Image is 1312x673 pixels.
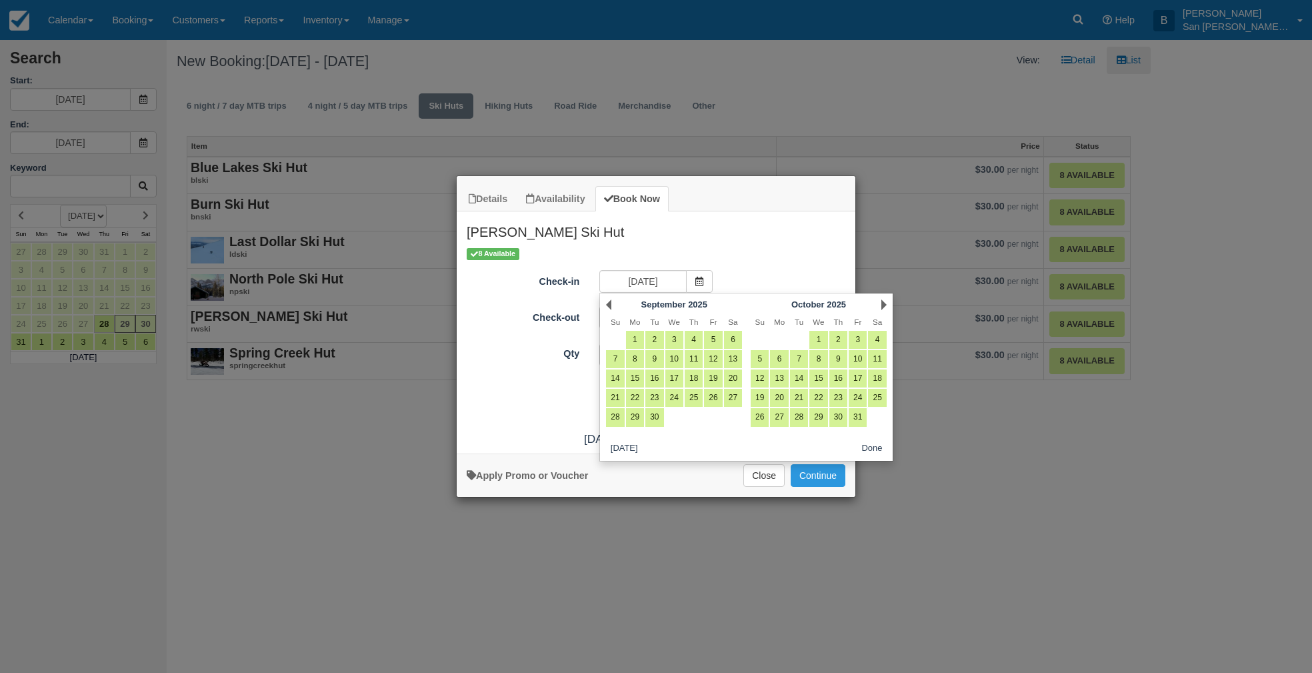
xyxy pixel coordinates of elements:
[457,270,589,289] label: Check-in
[770,350,788,368] a: 6
[827,299,846,309] span: 2025
[829,350,847,368] a: 9
[724,370,742,388] a: 20
[467,470,588,481] a: Apply Voucher
[868,370,886,388] a: 18
[669,317,680,326] span: Wednesday
[790,389,808,407] a: 21
[770,408,788,426] a: 27
[790,408,808,426] a: 28
[685,370,703,388] a: 18
[650,317,659,326] span: Tuesday
[791,464,845,487] button: Add to Booking
[457,211,855,246] h2: [PERSON_NAME] Ski Hut
[751,350,769,368] a: 5
[517,186,593,212] a: Availability
[868,331,886,349] a: 4
[868,350,886,368] a: 11
[704,389,722,407] a: 26
[854,317,861,326] span: Friday
[641,299,686,309] span: September
[710,317,717,326] span: Friday
[626,350,644,368] a: 8
[606,370,624,388] a: 14
[813,317,824,326] span: Wednesday
[809,408,827,426] a: 29
[645,389,663,407] a: 23
[457,431,855,448] div: :
[457,211,855,447] div: Item Modal
[743,464,785,487] button: Close
[665,331,683,349] a: 3
[626,408,644,426] a: 29
[849,389,867,407] a: 24
[457,306,589,325] label: Check-out
[881,299,887,310] a: Next
[770,370,788,388] a: 13
[457,342,589,361] label: Qty
[606,350,624,368] a: 7
[809,350,827,368] a: 8
[751,370,769,388] a: 12
[809,389,827,407] a: 22
[857,441,888,458] button: Done
[645,331,663,349] a: 2
[665,389,683,407] a: 24
[791,299,825,309] span: October
[834,317,843,326] span: Thursday
[626,389,644,407] a: 22
[467,248,519,259] span: 8 Available
[849,350,867,368] a: 10
[704,331,722,349] a: 5
[606,408,624,426] a: 28
[605,441,643,458] button: [DATE]
[626,331,644,349] a: 1
[704,350,722,368] a: 12
[790,350,808,368] a: 7
[724,331,742,349] a: 6
[795,317,803,326] span: Tuesday
[770,389,788,407] a: 20
[849,331,867,349] a: 3
[626,370,644,388] a: 15
[728,317,737,326] span: Saturday
[629,317,640,326] span: Monday
[665,370,683,388] a: 17
[849,370,867,388] a: 17
[685,331,703,349] a: 4
[873,317,882,326] span: Saturday
[829,370,847,388] a: 16
[685,389,703,407] a: 25
[645,408,663,426] a: 30
[809,331,827,349] a: 1
[724,389,742,407] a: 27
[829,408,847,426] a: 30
[751,408,769,426] a: 26
[774,317,785,326] span: Monday
[751,389,769,407] a: 19
[704,370,722,388] a: 19
[606,299,611,310] a: Prev
[460,186,516,212] a: Details
[611,317,620,326] span: Sunday
[595,186,669,212] a: Book Now
[689,317,699,326] span: Thursday
[868,389,886,407] a: 25
[849,408,867,426] a: 31
[790,370,808,388] a: 14
[688,299,707,309] span: 2025
[809,370,827,388] a: 15
[606,389,624,407] a: 21
[829,331,847,349] a: 2
[645,350,663,368] a: 9
[755,317,765,326] span: Sunday
[724,350,742,368] a: 13
[645,370,663,388] a: 16
[584,432,667,446] span: [DATE] - [DATE]
[829,389,847,407] a: 23
[665,350,683,368] a: 10
[685,350,703,368] a: 11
